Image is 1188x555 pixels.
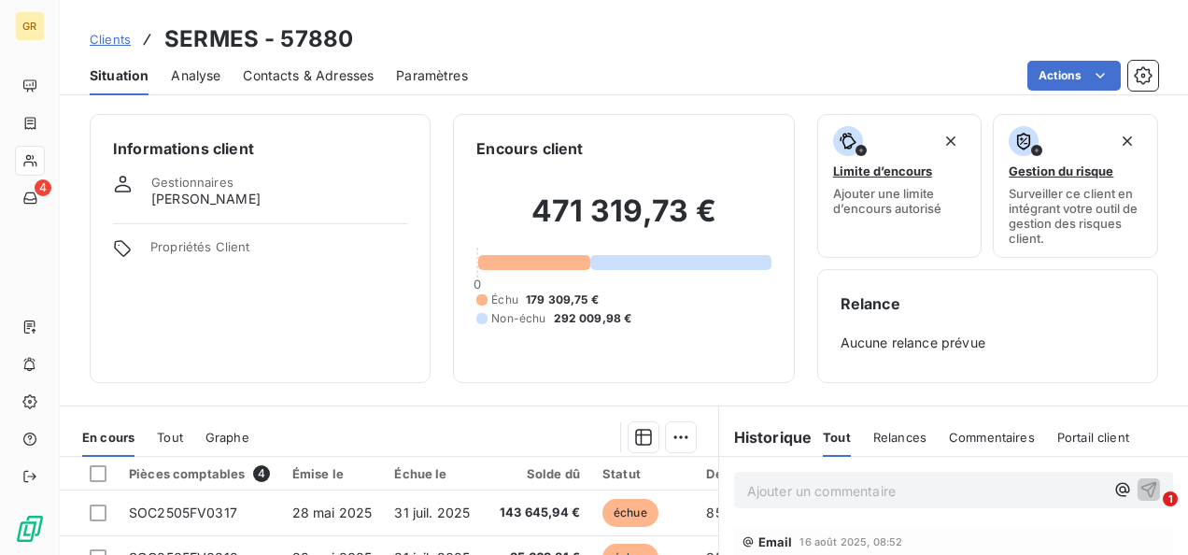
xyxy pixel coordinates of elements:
[90,66,148,85] span: Situation
[1009,164,1113,178] span: Gestion du risque
[526,292,599,308] span: 179 309,75 €
[554,310,632,327] span: 292 009,98 €
[205,430,249,445] span: Graphe
[1163,491,1178,506] span: 1
[476,137,583,160] h6: Encours client
[474,277,481,292] span: 0
[394,466,477,481] div: Échue le
[15,183,44,213] a: 4
[949,430,1035,445] span: Commentaires
[706,466,757,481] div: Délai
[82,430,134,445] span: En cours
[292,466,373,481] div: Émise le
[1027,61,1121,91] button: Actions
[799,536,902,548] span: 16 août 2025, 08:52
[15,11,45,41] div: GR
[833,186,967,216] span: Ajouter une limite d’encours autorisé
[1009,186,1142,246] span: Surveiller ce client en intégrant votre outil de gestion des risques client.
[151,175,233,190] span: Gestionnaires
[602,466,684,481] div: Statut
[602,499,658,527] span: échue
[758,534,793,549] span: Email
[90,30,131,49] a: Clients
[35,179,51,196] span: 4
[873,430,926,445] span: Relances
[1057,430,1129,445] span: Portail client
[841,292,1135,315] h6: Relance
[1124,491,1169,536] iframe: Intercom live chat
[396,66,468,85] span: Paramètres
[113,137,407,160] h6: Informations client
[719,426,813,448] h6: Historique
[157,430,183,445] span: Tout
[993,114,1158,258] button: Gestion du risqueSurveiller ce client en intégrant votre outil de gestion des risques client.
[706,505,729,520] span: 85 j
[500,504,580,522] span: 143 645,94 €
[129,505,237,520] span: SOC2505FV0317
[841,334,1135,352] span: Aucune relance prévue
[817,114,983,258] button: Limite d’encoursAjouter une limite d’encours autorisé
[164,22,353,56] h3: SERMES - 57880
[491,292,518,308] span: Échu
[15,514,45,544] img: Logo LeanPay
[171,66,220,85] span: Analyse
[243,66,374,85] span: Contacts & Adresses
[476,192,771,249] h2: 471 319,73 €
[151,190,261,208] span: [PERSON_NAME]
[90,32,131,47] span: Clients
[500,466,580,481] div: Solde dû
[253,465,270,482] span: 4
[292,505,373,520] span: 28 mai 2025
[833,164,932,178] span: Limite d’encours
[129,465,270,482] div: Pièces comptables
[491,310,545,327] span: Non-échu
[394,505,470,520] span: 31 juil. 2025
[150,239,407,265] span: Propriétés Client
[823,430,851,445] span: Tout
